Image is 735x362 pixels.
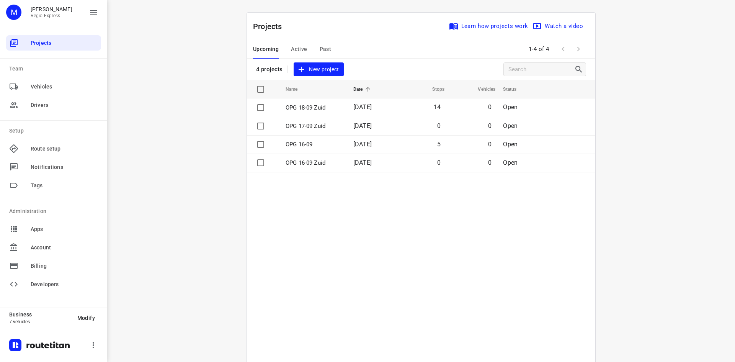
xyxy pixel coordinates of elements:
span: 0 [488,141,492,148]
div: Apps [6,221,101,237]
div: Vehicles [6,79,101,94]
span: Status [503,85,526,94]
p: Projects [253,21,288,32]
span: Modify [77,315,95,321]
span: [DATE] [353,159,372,166]
span: Open [503,141,518,148]
p: Team [9,65,101,73]
div: Notifications [6,159,101,175]
span: Vehicles [31,83,98,91]
span: Date [353,85,373,94]
p: 4 projects [256,66,283,73]
span: Tags [31,182,98,190]
span: Drivers [31,101,98,109]
p: 7 vehicles [9,319,71,324]
div: Tags [6,178,101,193]
span: 5 [437,141,441,148]
div: Search [574,65,586,74]
span: 0 [488,122,492,129]
span: Past [320,44,332,54]
span: 0 [437,122,441,129]
span: [DATE] [353,122,372,129]
span: Route setup [31,145,98,153]
div: Account [6,240,101,255]
span: Projects [31,39,98,47]
p: Regio Express [31,13,72,18]
div: M [6,5,21,20]
span: Name [286,85,308,94]
span: Previous Page [555,41,571,57]
span: [DATE] [353,103,372,111]
span: 0 [488,159,492,166]
button: New project [294,62,343,77]
span: Open [503,103,518,111]
span: Billing [31,262,98,270]
span: Developers [31,280,98,288]
span: Active [291,44,307,54]
span: 1-4 of 4 [526,41,552,57]
p: Administration [9,207,101,215]
span: Open [503,159,518,166]
div: Projects [6,35,101,51]
p: Max Bisseling [31,6,72,12]
p: Business [9,311,71,318]
span: [DATE] [353,141,372,148]
p: OPG 17-09 Zuid [286,122,342,131]
span: 0 [488,103,492,111]
span: Account [31,244,98,252]
span: 0 [437,159,441,166]
div: Drivers [6,97,101,113]
p: OPG 16-09 Zuid [286,159,342,167]
span: Stops [422,85,444,94]
span: Next Page [571,41,586,57]
span: Notifications [31,163,98,171]
span: 14 [434,103,441,111]
div: Billing [6,258,101,274]
p: Setup [9,127,101,135]
span: Upcoming [253,44,279,54]
p: OPG 16-09 [286,140,342,149]
div: Route setup [6,141,101,156]
span: Open [503,122,518,129]
input: Search projects [508,64,574,75]
span: New project [298,65,339,74]
span: Vehicles [468,85,495,94]
p: OPG 18-09 Zuid [286,103,342,112]
button: Modify [71,311,101,325]
span: Apps [31,225,98,233]
div: Developers [6,277,101,292]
